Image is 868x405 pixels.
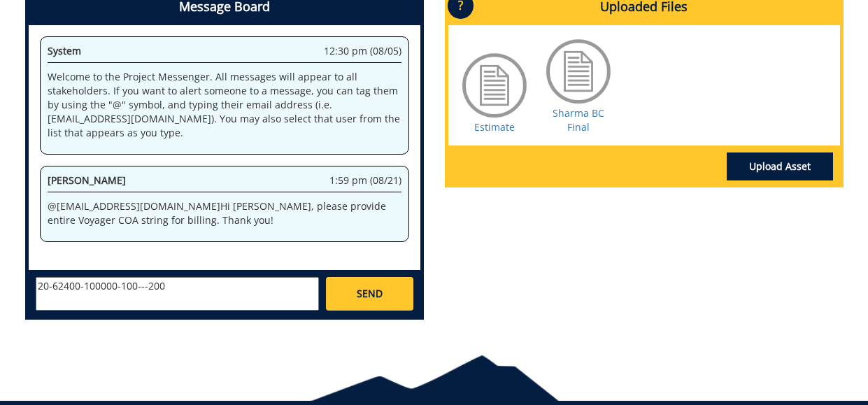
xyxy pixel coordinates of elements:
span: System [48,44,81,57]
a: Upload Asset [727,152,833,180]
textarea: messageToSend [36,277,319,311]
p: Welcome to the Project Messenger. All messages will appear to all stakeholders. If you want to al... [48,70,401,140]
a: Sharma BC Final [553,106,604,134]
p: @ [EMAIL_ADDRESS][DOMAIN_NAME] Hi [PERSON_NAME], please provide entire Voyager COA string for bil... [48,199,401,227]
a: SEND [326,277,413,311]
span: [PERSON_NAME] [48,173,126,187]
a: Estimate [474,120,515,134]
span: 12:30 pm (08/05) [324,44,401,58]
span: 1:59 pm (08/21) [329,173,401,187]
span: SEND [357,287,383,301]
